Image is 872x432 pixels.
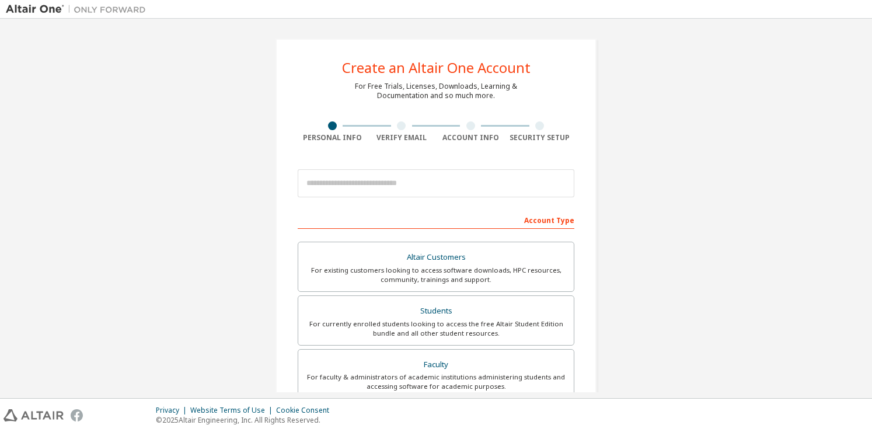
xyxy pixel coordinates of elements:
img: Altair One [6,4,152,15]
div: Verify Email [367,133,437,142]
img: facebook.svg [71,409,83,421]
div: Account Type [298,210,574,229]
div: For currently enrolled students looking to access the free Altair Student Edition bundle and all ... [305,319,567,338]
div: Students [305,303,567,319]
img: altair_logo.svg [4,409,64,421]
p: © 2025 Altair Engineering, Inc. All Rights Reserved. [156,415,336,425]
div: For faculty & administrators of academic institutions administering students and accessing softwa... [305,372,567,391]
div: For Free Trials, Licenses, Downloads, Learning & Documentation and so much more. [355,82,517,100]
div: Account Info [436,133,505,142]
div: Faculty [305,357,567,373]
div: Create an Altair One Account [342,61,531,75]
div: Privacy [156,406,190,415]
div: Altair Customers [305,249,567,266]
div: Security Setup [505,133,575,142]
div: Website Terms of Use [190,406,276,415]
div: For existing customers looking to access software downloads, HPC resources, community, trainings ... [305,266,567,284]
div: Personal Info [298,133,367,142]
div: Cookie Consent [276,406,336,415]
